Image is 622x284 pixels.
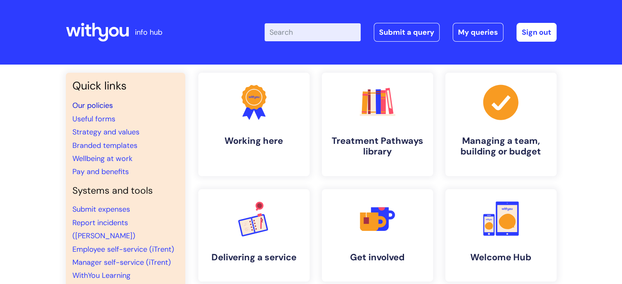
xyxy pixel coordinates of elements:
h4: Get involved [328,252,427,263]
a: My queries [453,23,503,42]
a: Useful forms [72,114,115,124]
div: | - [265,23,557,42]
h4: Systems and tools [72,185,179,197]
h4: Welcome Hub [452,252,550,263]
a: Our policies [72,101,113,110]
a: WithYou Learning [72,271,130,280]
h4: Working here [205,136,303,146]
a: Manager self-service (iTrent) [72,257,171,267]
h4: Managing a team, building or budget [452,136,550,157]
h4: Treatment Pathways library [328,136,427,157]
a: Working here [198,73,310,176]
a: Submit a query [374,23,440,42]
a: Pay and benefits [72,167,129,177]
a: Welcome Hub [445,189,557,282]
a: Wellbeing at work [72,154,132,163]
a: Managing a team, building or budget [445,73,557,176]
a: Submit expenses [72,204,130,214]
h3: Quick links [72,79,179,92]
a: Sign out [516,23,557,42]
a: Employee self-service (iTrent) [72,244,174,254]
a: Strategy and values [72,127,139,137]
a: Branded templates [72,141,137,150]
a: Delivering a service [198,189,310,282]
h4: Delivering a service [205,252,303,263]
a: Get involved [322,189,433,282]
a: Report incidents ([PERSON_NAME]) [72,218,135,241]
a: Treatment Pathways library [322,73,433,176]
input: Search [265,23,361,41]
p: info hub [135,26,162,39]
